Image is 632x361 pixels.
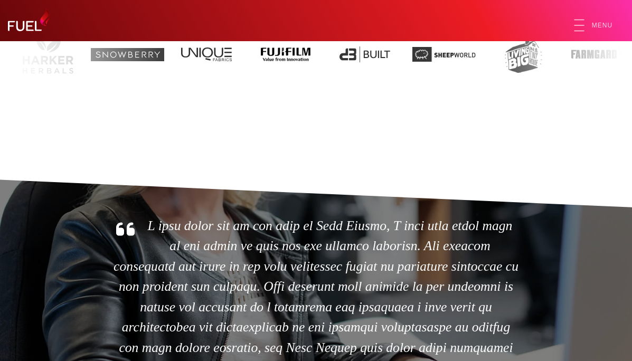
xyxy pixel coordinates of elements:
ul: Open Mobile Menu [550,7,632,48]
img: Unique Fabrics [176,35,227,74]
img: D3 Built [334,35,385,74]
img: Farmgard [565,47,629,62]
img: Snowberry [85,48,159,61]
span: Menu [592,22,612,28]
img: Fuji Film [255,35,306,74]
img: Sheepworld [407,47,470,62]
a: Menu [550,15,632,35]
img: Harker Herbals [17,35,68,74]
img: Living Big in a Tiny House [499,36,537,73]
img: Fuel Design Ltd - Website design and development company in North Shore, Auckland [8,8,50,31]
